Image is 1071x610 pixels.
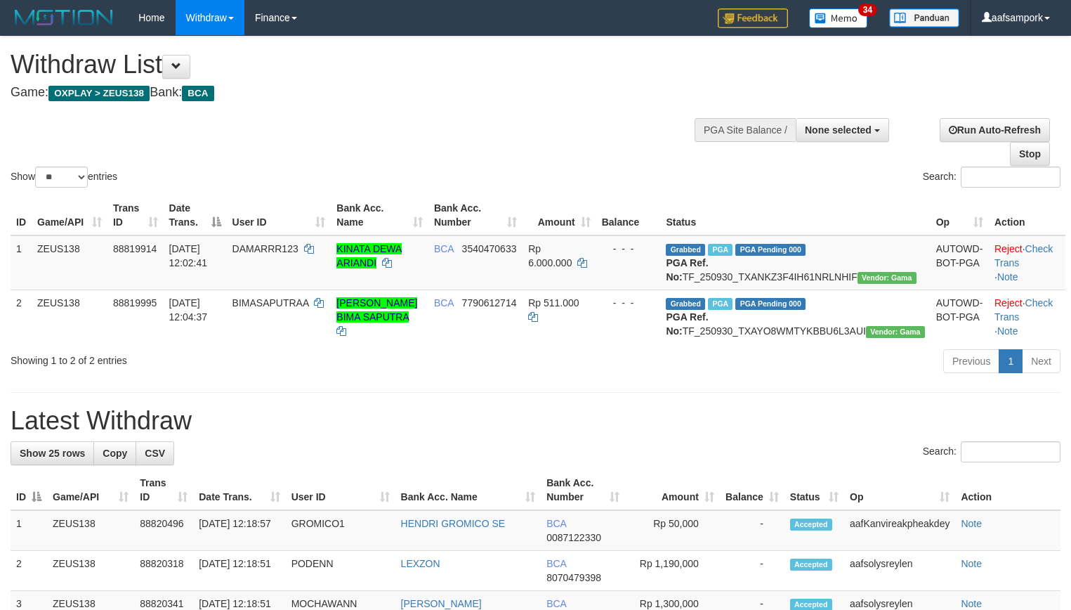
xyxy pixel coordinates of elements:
[660,290,930,344] td: TF_250930_TXAYO8WMTYKBBU6L3AUI
[47,470,134,510] th: Game/API: activate to sort column ascending
[708,244,732,256] span: Marked by aafsolysreylen
[193,510,285,551] td: [DATE] 12:18:57
[1010,142,1050,166] a: Stop
[11,86,700,100] h4: Game: Bank:
[858,4,877,16] span: 34
[844,551,955,591] td: aafsolysreylen
[134,551,193,591] td: 88820318
[625,510,720,551] td: Rp 50,000
[395,470,541,510] th: Bank Acc. Name: activate to sort column ascending
[11,7,117,28] img: MOTION_logo.png
[994,243,1023,254] a: Reject
[625,551,720,591] td: Rp 1,190,000
[695,118,796,142] div: PGA Site Balance /
[805,124,872,136] span: None selected
[546,598,566,609] span: BCA
[666,311,708,337] b: PGA Ref. No:
[145,448,165,459] span: CSV
[401,558,440,569] a: LEXZON
[666,298,705,310] span: Grabbed
[113,243,157,254] span: 88819914
[32,235,107,290] td: ZEUS138
[790,519,832,531] span: Accepted
[961,518,982,529] a: Note
[164,195,227,235] th: Date Trans.: activate to sort column descending
[923,441,1060,462] label: Search:
[994,297,1053,323] a: Check Trans
[1022,349,1060,373] a: Next
[961,167,1060,188] input: Search:
[336,243,402,268] a: KINATA DEWA ARIANDI
[708,298,732,310] span: Marked by aafsolysreylen
[528,243,572,268] span: Rp 6.000.000
[784,470,844,510] th: Status: activate to sort column ascending
[32,290,107,344] td: ZEUS138
[961,441,1060,462] input: Search:
[961,598,982,609] a: Note
[997,271,1018,283] a: Note
[11,235,32,290] td: 1
[720,470,784,510] th: Balance: activate to sort column ascending
[602,242,655,256] div: - - -
[735,298,806,310] span: PGA Pending
[136,441,174,465] a: CSV
[47,510,134,551] td: ZEUS138
[232,243,298,254] span: DAMARRR123
[428,195,523,235] th: Bank Acc. Number: activate to sort column ascending
[48,86,150,101] span: OXPLAY > ZEUS138
[940,118,1050,142] a: Run Auto-Refresh
[546,518,566,529] span: BCA
[943,349,999,373] a: Previous
[541,470,625,510] th: Bank Acc. Number: activate to sort column ascending
[434,243,454,254] span: BCA
[11,510,47,551] td: 1
[666,257,708,283] b: PGA Ref. No:
[666,244,705,256] span: Grabbed
[923,167,1060,188] label: Search:
[602,296,655,310] div: - - -
[844,510,955,551] td: aafKanvireakpheakdey
[32,195,107,235] th: Game/API: activate to sort column ascending
[858,272,916,284] span: Vendor URL: https://trx31.1velocity.biz
[955,470,1060,510] th: Action
[286,470,395,510] th: User ID: activate to sort column ascending
[999,349,1023,373] a: 1
[11,167,117,188] label: Show entries
[20,448,85,459] span: Show 25 rows
[11,195,32,235] th: ID
[11,348,435,368] div: Showing 1 to 2 of 2 entries
[735,244,806,256] span: PGA Pending
[232,297,309,309] span: BIMASAPUTRAA
[720,510,784,551] td: -
[931,235,989,290] td: AUTOWD-BOT-PGA
[989,235,1065,290] td: · ·
[809,8,868,28] img: Button%20Memo.svg
[961,558,982,569] a: Note
[113,297,157,309] span: 88819995
[997,325,1018,337] a: Note
[401,598,482,609] a: [PERSON_NAME]
[336,297,417,323] a: [PERSON_NAME] BIMA SAPUTRA
[989,195,1065,235] th: Action
[844,470,955,510] th: Op: activate to sort column ascending
[11,290,32,344] td: 2
[718,8,788,28] img: Feedback.jpg
[994,297,1023,309] a: Reject
[720,551,784,591] td: -
[107,195,164,235] th: Trans ID: activate to sort column ascending
[994,243,1053,268] a: Check Trans
[286,551,395,591] td: PODENN
[11,407,1060,435] h1: Latest Withdraw
[625,470,720,510] th: Amount: activate to sort column ascending
[227,195,331,235] th: User ID: activate to sort column ascending
[790,559,832,571] span: Accepted
[462,243,517,254] span: Copy 3540470633 to clipboard
[47,551,134,591] td: ZEUS138
[11,470,47,510] th: ID: activate to sort column descending
[11,51,700,79] h1: Withdraw List
[462,297,517,309] span: Copy 7790612714 to clipboard
[528,297,579,309] span: Rp 511.000
[169,243,208,268] span: [DATE] 12:02:41
[193,551,285,591] td: [DATE] 12:18:51
[169,297,208,323] span: [DATE] 12:04:37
